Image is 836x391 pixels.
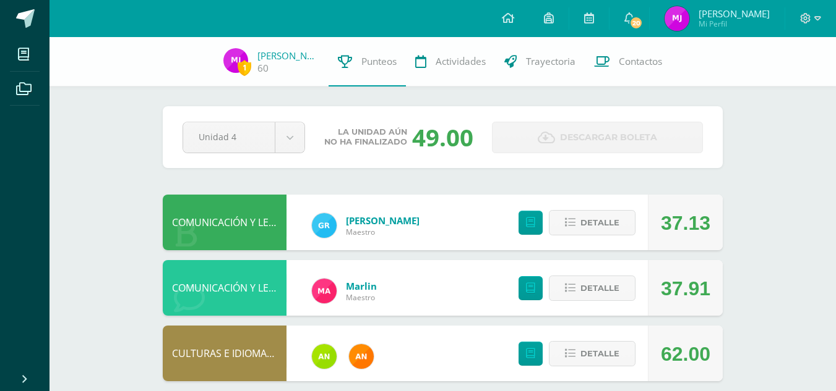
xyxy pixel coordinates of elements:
[257,49,319,62] a: [PERSON_NAME]
[163,195,287,250] div: COMUNICACIÓN Y LENGUAJE, IDIOMA ESPAÑOL
[324,127,407,147] span: La unidad aún no ha finalizado
[312,344,337,369] img: 122d7b7bf6a5205df466ed2966025dea.png
[495,37,585,86] a: Trayectoria
[526,55,575,68] span: Trayectoria
[412,121,473,153] div: 49.00
[329,37,406,86] a: Punteos
[346,280,377,292] a: Marlin
[619,55,662,68] span: Contactos
[699,19,770,29] span: Mi Perfil
[549,210,636,235] button: Detalle
[629,16,643,30] span: 20
[238,60,251,75] span: 1
[312,213,337,238] img: 47e0c6d4bfe68c431262c1f147c89d8f.png
[257,62,269,75] a: 60
[346,292,377,303] span: Maestro
[580,211,619,234] span: Detalle
[163,260,287,316] div: COMUNICACIÓN Y LENGUAJE, IDIOMA EXTRANJERO
[346,227,420,237] span: Maestro
[346,214,420,227] a: [PERSON_NAME]
[665,6,689,31] img: d37e47cdd1fbdf4837ab9425eedbf1f3.png
[585,37,671,86] a: Contactos
[312,279,337,303] img: ca51be06ee6568e83a4be8f0f0221dfb.png
[699,7,770,20] span: [PERSON_NAME]
[183,122,304,153] a: Unidad 4
[580,277,619,300] span: Detalle
[361,55,397,68] span: Punteos
[661,326,710,382] div: 62.00
[223,48,248,73] img: d37e47cdd1fbdf4837ab9425eedbf1f3.png
[199,122,259,151] span: Unidad 4
[580,342,619,365] span: Detalle
[661,195,710,251] div: 37.13
[349,344,374,369] img: fc6731ddebfef4a76f049f6e852e62c4.png
[661,261,710,316] div: 37.91
[549,341,636,366] button: Detalle
[560,122,657,153] span: Descargar boleta
[549,275,636,301] button: Detalle
[406,37,495,86] a: Actividades
[163,326,287,381] div: CULTURAS E IDIOMAS MAYAS, GARÍFUNA O XINCA
[436,55,486,68] span: Actividades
